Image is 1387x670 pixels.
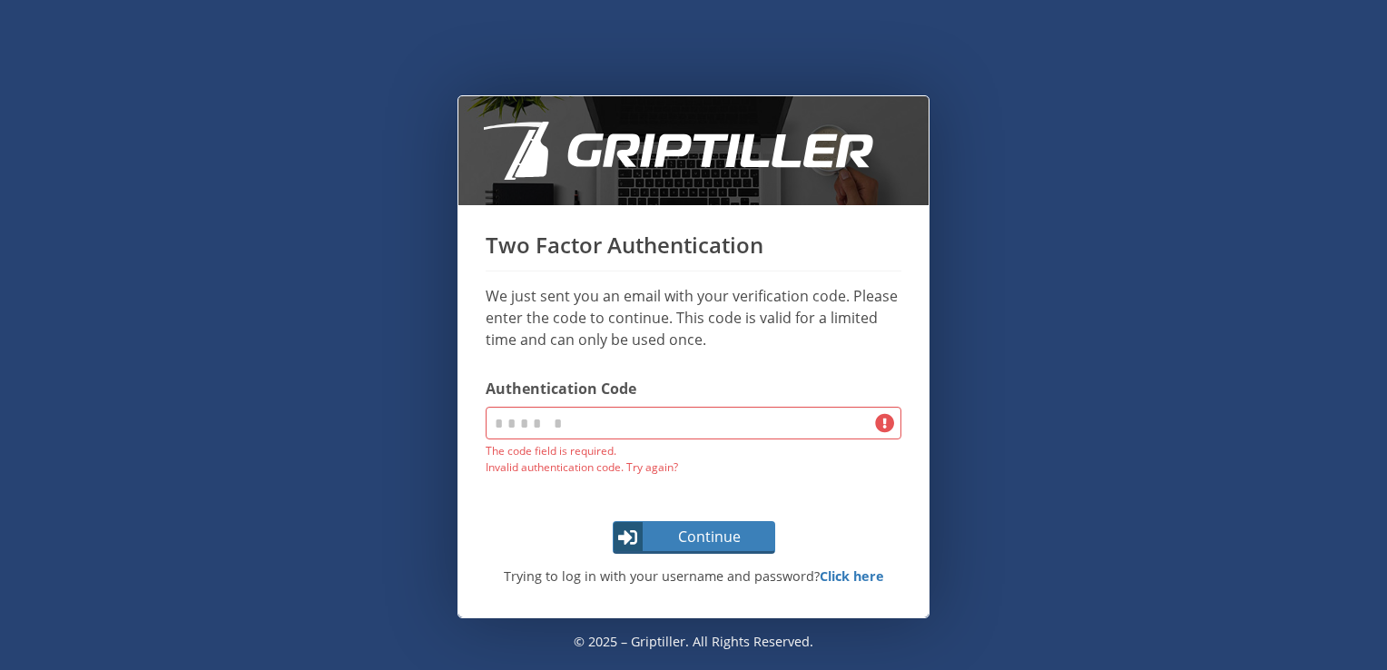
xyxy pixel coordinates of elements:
h1: Two Factor Authentication [486,232,901,271]
a: Click here [820,567,884,585]
p: Trying to log in with your username and password? [477,567,910,586]
span: Continue [645,526,773,547]
p: © 2025 – Griptiller. All rights reserved. [457,618,930,665]
p: We just sent you an email with your verification code. Please enter the code to continue. This co... [486,285,901,350]
button: Continue [613,521,775,554]
label: Authentication Code [486,378,901,399]
p: The code field is required. Invalid authentication code. Try again? [486,443,901,476]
